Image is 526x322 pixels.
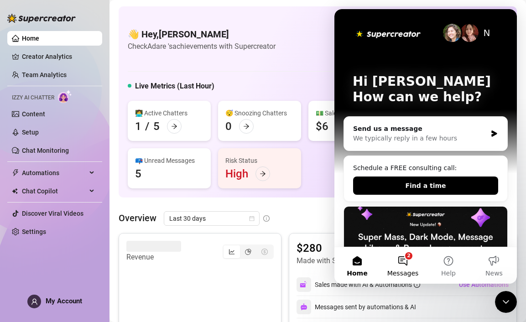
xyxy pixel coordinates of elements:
img: Super Mass, Dark Mode, Message Library & Bump Improvements [10,197,173,261]
a: Setup [22,129,39,136]
div: 👩‍💻 Active Chatters [135,108,203,118]
span: user [31,298,38,305]
span: Messages [53,261,84,267]
div: Messages sent by automations & AI [297,300,416,314]
div: Sales made with AI & Automations [315,280,420,290]
span: Izzy AI Chatter [12,93,54,102]
span: Home [12,261,33,267]
article: Check Adare 's achievements with Supercreator [128,41,276,52]
span: info-circle [263,215,270,222]
a: Home [22,35,39,42]
a: Chat Monitoring [22,147,69,154]
img: Chat Copilot [12,188,18,194]
div: 📪 Unread Messages [135,156,203,166]
h5: Live Metrics (Last Hour) [135,81,214,92]
a: Creator Analytics [22,49,95,64]
a: Team Analytics [22,71,67,78]
a: Settings [22,228,46,235]
article: Made with Superpowers in last 30 days [297,255,421,266]
button: Help [91,238,137,275]
img: logo-BBDzfeDw.svg [7,14,76,23]
h4: 👋 Hey, [PERSON_NAME] [128,28,276,41]
span: pie-chart [245,249,251,255]
div: 💵 Sales [316,108,384,118]
button: Use Automations [458,277,509,292]
div: segmented control [223,244,274,259]
a: Discover Viral Videos [22,210,83,217]
span: Use Automations [459,281,509,288]
div: $6 [316,119,328,134]
iframe: Intercom live chat [334,9,517,284]
span: line-chart [229,249,235,255]
button: Messages [46,238,91,275]
span: arrow-right [260,171,266,177]
span: calendar [249,216,255,221]
span: Last 30 days [169,212,254,225]
img: svg%3e [300,280,308,289]
span: Chat Copilot [22,184,87,198]
span: arrow-right [171,123,177,130]
div: 5 [135,166,141,181]
a: Content [22,110,45,118]
article: Overview [119,211,156,225]
span: My Account [46,297,82,305]
span: info-circle [414,281,420,288]
span: thunderbolt [12,169,19,177]
span: Help [107,261,121,267]
div: 5 [153,119,160,134]
div: Risk Status [225,156,294,166]
span: dollar-circle [261,249,268,255]
span: arrow-right [243,123,250,130]
div: 1 [135,119,141,134]
div: 0 [225,119,232,134]
span: News [151,261,168,267]
iframe: Intercom live chat [495,291,517,313]
article: $280 [297,241,431,255]
div: 😴 Snoozing Chatters [225,108,294,118]
img: svg%3e [300,303,307,311]
img: AI Chatter [58,90,72,103]
button: News [137,238,182,275]
span: Automations [22,166,87,180]
article: Revenue [126,252,181,263]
